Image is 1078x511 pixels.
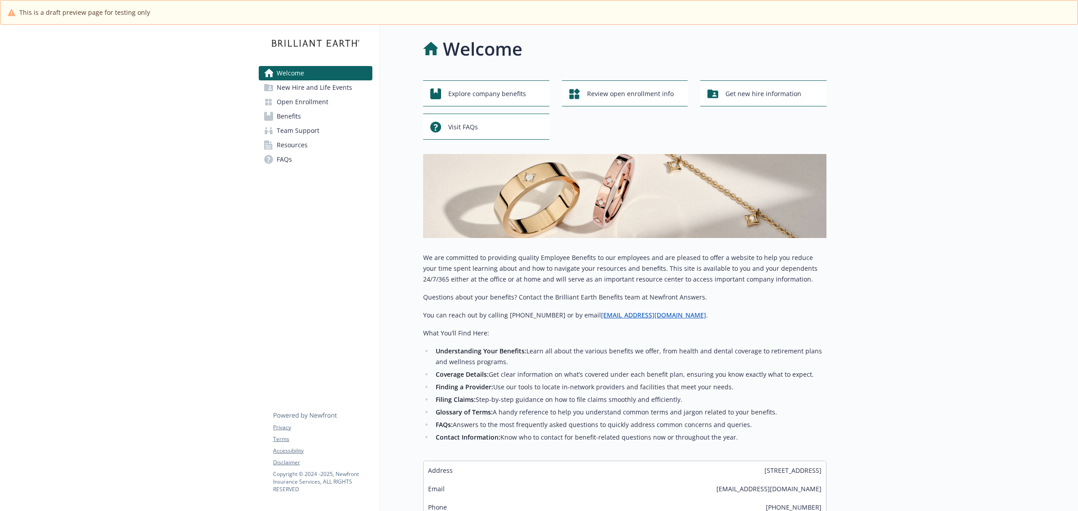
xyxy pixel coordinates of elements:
button: Get new hire information [700,80,826,106]
a: Team Support [259,123,372,138]
span: Explore company benefits [448,85,526,102]
li: Know who to contact for benefit-related questions now or throughout the year. [433,432,826,443]
strong: Glossary of Terms: [436,408,493,416]
span: Resources [277,138,308,152]
span: This is a draft preview page for testing only [19,8,150,17]
a: [EMAIL_ADDRESS][DOMAIN_NAME] [601,311,706,319]
button: Review open enrollment info [562,80,688,106]
h1: Welcome [443,35,522,62]
a: Resources [259,138,372,152]
a: Open Enrollment [259,95,372,109]
strong: Understanding Your Benefits: [436,347,526,355]
strong: Coverage Details: [436,370,489,379]
p: Questions about your benefits? Contact the Brilliant Earth Benefits team at Newfront Answers. [423,292,826,303]
button: Visit FAQs [423,114,549,140]
a: FAQs [259,152,372,167]
a: New Hire and Life Events [259,80,372,95]
span: Address [428,466,453,475]
span: [EMAIL_ADDRESS][DOMAIN_NAME] [716,484,822,493]
p: What You’ll Find Here: [423,328,826,339]
span: Team Support [277,123,319,138]
a: Privacy [273,423,372,432]
span: Benefits [277,109,301,123]
li: Get clear information on what’s covered under each benefit plan, ensuring you know exactly what t... [433,369,826,380]
span: FAQs [277,152,292,167]
li: A handy reference to help you understand common terms and jargon related to your benefits. [433,407,826,418]
span: Visit FAQs [448,119,478,136]
a: Welcome [259,66,372,80]
p: You can reach out by calling [PHONE_NUMBER] or by email . [423,310,826,321]
a: Accessibility [273,447,372,455]
a: Terms [273,435,372,443]
strong: Contact Information: [436,433,500,441]
span: Welcome [277,66,304,80]
strong: Filing Claims: [436,395,476,404]
li: Answers to the most frequently asked questions to quickly address common concerns and queries. [433,419,826,430]
strong: Finding a Provider: [436,383,493,391]
span: Email [428,484,445,493]
span: New Hire and Life Events [277,80,352,95]
span: Open Enrollment [277,95,328,109]
a: Disclaimer [273,458,372,467]
img: overview page banner [423,154,826,238]
p: We are committed to providing quality Employee Benefits to our employees and are pleased to offer... [423,252,826,285]
li: Learn all about the various benefits we offer, from health and dental coverage to retirement plan... [433,346,826,367]
p: Copyright © 2024 - 2025 , Newfront Insurance Services, ALL RIGHTS RESERVED [273,470,372,493]
span: [STREET_ADDRESS] [764,466,822,475]
li: Step-by-step guidance on how to file claims smoothly and efficiently. [433,394,826,405]
a: Benefits [259,109,372,123]
strong: FAQs: [436,420,453,429]
li: Use our tools to locate in-network providers and facilities that meet your needs. [433,382,826,392]
span: Get new hire information [725,85,801,102]
span: Review open enrollment info [587,85,674,102]
button: Explore company benefits [423,80,549,106]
